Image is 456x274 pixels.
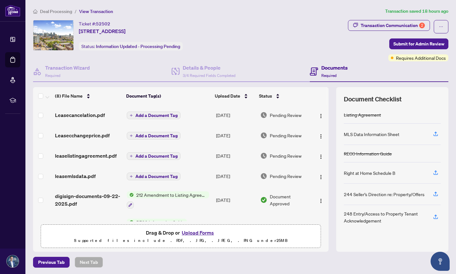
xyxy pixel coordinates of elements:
[318,134,323,139] img: Logo
[344,210,425,224] div: 248 Entry/Access to Property Tenant Acknowledgement
[130,114,133,117] span: plus
[146,229,216,237] span: Drag & Drop or
[38,257,65,267] span: Previous Tab
[321,64,348,72] h4: Documents
[256,87,311,105] th: Status
[79,20,110,27] div: Ticket #:
[55,92,83,99] span: (8) File Name
[260,112,267,119] img: Document Status
[214,146,258,166] td: [DATE]
[270,173,302,180] span: Pending Review
[183,64,235,72] h4: Details & People
[127,111,180,120] button: Add a Document Tag
[127,219,134,226] img: Status Icon
[79,27,126,35] span: [STREET_ADDRESS]
[260,173,267,180] img: Document Status
[45,237,317,244] p: Supported files include .PDF, .JPG, .JPEG, .PNG under 25 MB
[270,152,302,159] span: Pending Review
[270,193,310,207] span: Document Approved
[55,172,96,180] span: leasemlsdata.pdf
[55,192,121,208] span: digisign-documents-09-22-2025.pdf
[316,151,326,161] button: Logo
[130,134,133,137] span: plus
[214,214,258,241] td: [DATE]
[389,38,448,49] button: Submit for Admin Review
[344,169,395,176] div: Right at Home Schedule B
[260,196,267,203] img: Document Status
[55,132,110,139] span: Leasecchangeprice.pdf
[127,112,180,119] button: Add a Document Tag
[135,174,178,179] span: Add a Document Tag
[214,186,258,214] td: [DATE]
[180,229,216,237] button: Upload Forms
[130,175,133,178] span: plus
[135,134,178,138] span: Add a Document Tag
[124,87,213,105] th: Document Tag(s)
[127,191,134,198] img: Status Icon
[439,24,443,29] span: ellipsis
[135,113,178,118] span: Add a Document Tag
[7,255,19,267] img: Profile Icon
[183,73,235,78] span: 3/4 Required Fields Completed
[135,154,178,158] span: Add a Document Tag
[127,219,187,236] button: Status IconRECO Information Guide
[96,44,180,49] span: Information Updated - Processing Pending
[41,225,321,248] span: Drag & Drop orUpload FormsSupported files include .PDF, .JPG, .JPEG, .PNG under25MB
[45,64,90,72] h4: Transaction Wizard
[344,95,402,104] span: Document Checklist
[344,111,381,118] div: Listing Agreement
[344,191,425,198] div: 244 Seller’s Direction re: Property/Offers
[321,73,337,78] span: Required
[260,152,267,159] img: Document Status
[55,111,105,119] span: Leasecancelation.pdf
[318,175,323,180] img: Logo
[79,9,113,14] span: View Transaction
[130,154,133,158] span: plus
[134,219,187,226] span: RECO Information Guide
[316,171,326,181] button: Logo
[5,5,20,17] img: logo
[79,42,183,51] div: Status:
[75,8,77,15] li: /
[344,131,399,138] div: MLS Data Information Sheet
[318,113,323,119] img: Logo
[40,9,72,14] span: Deal Processing
[214,125,258,146] td: [DATE]
[75,257,103,268] button: Next Tab
[419,23,425,28] div: 2
[33,20,73,50] img: IMG-W12394287_1.jpg
[259,92,272,99] span: Status
[270,112,302,119] span: Pending Review
[396,54,446,61] span: Requires Additional Docs
[96,21,110,27] span: 52502
[316,195,326,205] button: Logo
[344,150,392,157] div: RECO Information Guide
[127,132,180,140] button: Add a Document Tag
[361,20,425,31] div: Transaction Communication
[212,87,256,105] th: Upload Date
[270,220,310,234] span: Document Approved
[393,39,444,49] span: Submit for Admin Review
[214,166,258,186] td: [DATE]
[385,8,448,15] article: Transaction saved 18 hours ago
[33,9,37,14] span: home
[134,191,209,198] span: 212 Amendment to Listing Agreement - Authority to Offer for Lease Price Change/Extension/Amendmen...
[318,198,323,203] img: Logo
[127,172,180,181] button: Add a Document Tag
[127,191,209,209] button: Status Icon212 Amendment to Listing Agreement - Authority to Offer for Lease Price Change/Extensi...
[318,154,323,159] img: Logo
[316,130,326,140] button: Logo
[55,152,117,160] span: leaselistingagreement.pdf
[260,132,267,139] img: Document Status
[431,252,450,271] button: Open asap
[214,105,258,125] td: [DATE]
[52,87,124,105] th: (8) File Name
[348,20,430,31] button: Transaction Communication2
[215,92,240,99] span: Upload Date
[316,110,326,120] button: Logo
[127,152,180,160] button: Add a Document Tag
[45,73,60,78] span: Required
[127,173,180,180] button: Add a Document Tag
[33,257,70,268] button: Previous Tab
